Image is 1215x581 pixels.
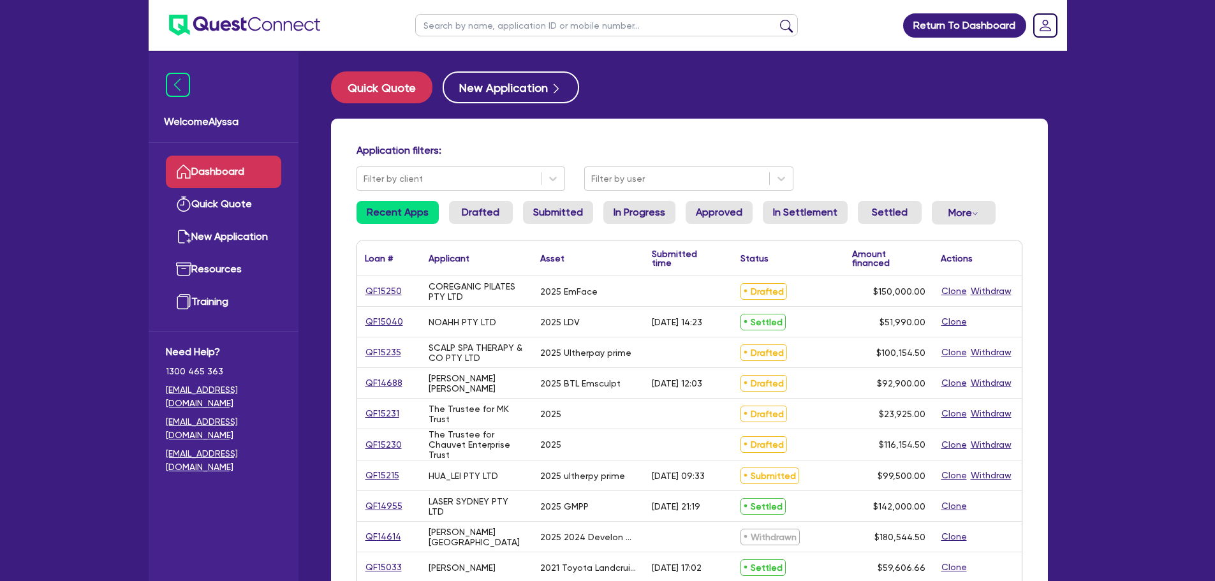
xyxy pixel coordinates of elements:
span: Withdrawn [740,529,800,545]
div: [DATE] 17:02 [652,563,702,573]
div: [DATE] 09:33 [652,471,705,481]
a: Drafted [449,201,513,224]
a: Submitted [523,201,593,224]
button: Withdraw [970,406,1012,421]
div: NOAHH PTY LTD [429,317,496,327]
span: $92,900.00 [877,378,925,388]
a: Recent Apps [357,201,439,224]
span: Drafted [740,375,787,392]
span: Drafted [740,406,787,422]
a: Dashboard [166,156,281,188]
div: 2025 BTL Emsculpt [540,378,621,388]
div: 2025 [540,409,561,419]
a: New Application [166,221,281,253]
div: [DATE] 12:03 [652,378,702,388]
span: $59,606.66 [878,563,925,573]
img: quick-quote [176,196,191,212]
a: QF15215 [365,468,400,483]
div: [PERSON_NAME][GEOGRAPHIC_DATA] [429,527,525,547]
div: LASER SYDNEY PTY LTD [429,496,525,517]
div: 2021 Toyota Landcruiser 7 seris duel cab GXL [540,563,637,573]
div: 2025 Ultherpay prime [540,348,631,358]
input: Search by name, application ID or mobile number... [415,14,798,36]
div: Status [740,254,769,263]
div: Loan # [365,254,393,263]
span: $116,154.50 [879,439,925,450]
button: Withdraw [970,376,1012,390]
a: QF15033 [365,560,402,575]
button: Withdraw [970,468,1012,483]
span: Drafted [740,344,787,361]
img: icon-menu-close [166,73,190,97]
div: 2025 [540,439,561,450]
img: new-application [176,229,191,244]
a: QF15040 [365,314,404,329]
div: [PERSON_NAME] [429,563,496,573]
span: Settled [740,498,786,515]
div: The Trustee for MK Trust [429,404,525,424]
span: Need Help? [166,344,281,360]
div: SCALP SPA THERAPY & CO PTY LTD [429,342,525,363]
div: 2025 2024 Develon DX130LCR [540,532,637,542]
a: Return To Dashboard [903,13,1026,38]
a: [EMAIL_ADDRESS][DOMAIN_NAME] [166,383,281,410]
img: training [176,294,191,309]
button: New Application [443,71,579,103]
span: $180,544.50 [874,532,925,542]
span: Settled [740,314,786,330]
a: QF15235 [365,345,402,360]
a: Approved [686,201,753,224]
span: $100,154.50 [876,348,925,358]
span: 1300 465 363 [166,365,281,378]
div: HUA_LEI PTY LTD [429,471,498,481]
a: QF14614 [365,529,402,544]
a: QF15230 [365,438,402,452]
a: Quick Quote [331,71,443,103]
button: Withdraw [970,345,1012,360]
a: [EMAIL_ADDRESS][DOMAIN_NAME] [166,415,281,442]
div: Submitted time [652,249,714,267]
button: Quick Quote [331,71,432,103]
button: Clone [941,438,968,452]
span: Welcome Alyssa [164,114,283,129]
span: Drafted [740,283,787,300]
span: $51,990.00 [880,317,925,327]
div: [PERSON_NAME] [PERSON_NAME] [429,373,525,393]
div: Applicant [429,254,469,263]
button: Clone [941,468,968,483]
span: Settled [740,559,786,576]
button: Clone [941,376,968,390]
button: Withdraw [970,438,1012,452]
div: 2025 ultherpy prime [540,471,625,481]
a: QF15231 [365,406,400,421]
button: Withdraw [970,284,1012,298]
span: $150,000.00 [873,286,925,297]
a: Quick Quote [166,188,281,221]
div: Asset [540,254,564,263]
span: $99,500.00 [878,471,925,481]
div: 2025 EmFace [540,286,598,297]
a: In Settlement [763,201,848,224]
div: 2025 LDV [540,317,580,327]
a: Resources [166,253,281,286]
a: Training [166,286,281,318]
h4: Application filters: [357,144,1022,156]
button: Clone [941,284,968,298]
a: QF14688 [365,376,403,390]
a: In Progress [603,201,675,224]
a: Settled [858,201,922,224]
button: Dropdown toggle [932,201,996,224]
span: Submitted [740,467,799,484]
button: Clone [941,560,968,575]
button: Clone [941,406,968,421]
div: Amount financed [852,249,925,267]
span: $23,925.00 [879,409,925,419]
span: Drafted [740,436,787,453]
div: Actions [941,254,973,263]
div: The Trustee for Chauvet Enterprise Trust [429,429,525,460]
span: $142,000.00 [873,501,925,511]
div: 2025 GMPP [540,501,589,511]
button: Clone [941,314,968,329]
a: QF14955 [365,499,403,513]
